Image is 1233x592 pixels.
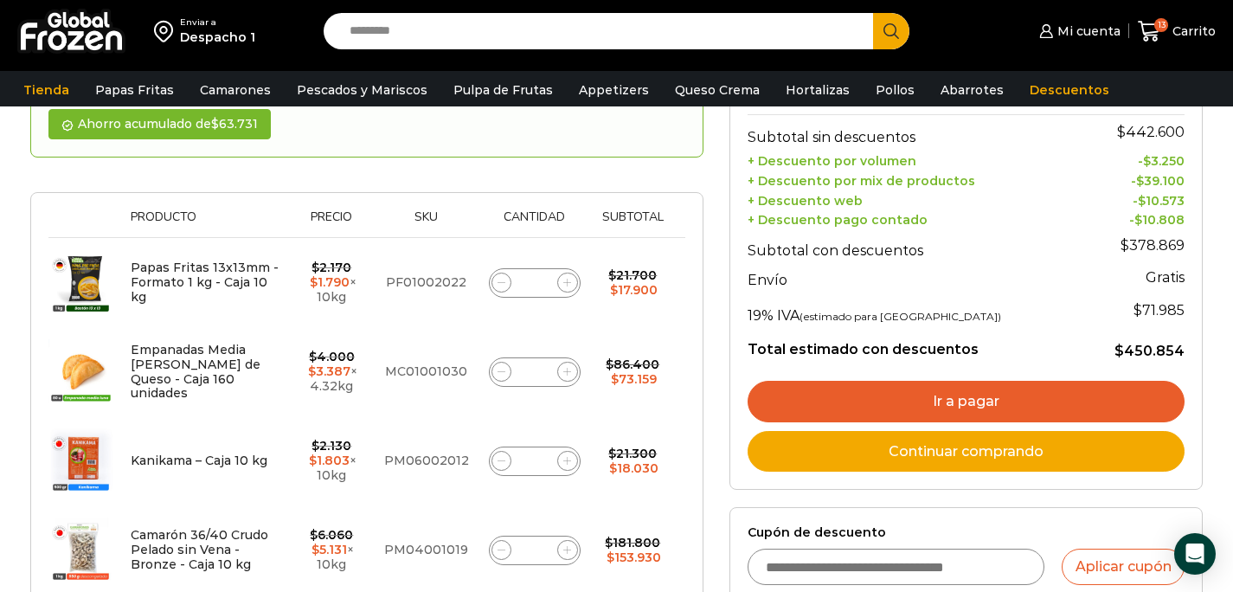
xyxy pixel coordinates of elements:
[311,438,319,454] span: $
[606,357,613,372] span: $
[308,364,350,379] bdi: 3.387
[311,542,347,557] bdi: 5.131
[610,282,618,298] span: $
[480,210,589,237] th: Cantidad
[607,550,661,565] bdi: 153.930
[211,116,258,132] bdi: 63.731
[748,263,1081,293] th: Envío
[291,327,373,416] td: × 4.32kg
[310,527,353,543] bdi: 6.060
[291,416,373,505] td: × 10kg
[373,210,480,237] th: Sku
[608,267,657,283] bdi: 21.700
[1117,124,1126,140] span: $
[310,274,350,290] bdi: 1.790
[605,535,660,550] bdi: 181.800
[191,74,279,106] a: Camarones
[48,109,271,139] div: Ahorro acumulado de
[309,453,350,468] bdi: 1.803
[1154,18,1168,32] span: 13
[1081,150,1185,170] td: -
[309,453,317,468] span: $
[748,525,1185,540] label: Cupón de descuento
[1117,124,1185,140] bdi: 442.600
[1146,269,1185,286] strong: Gratis
[1138,193,1185,209] bdi: 10.573
[1062,549,1185,585] button: Aplicar cupón
[87,74,183,106] a: Papas Fritas
[607,550,614,565] span: $
[1053,23,1121,40] span: Mi cuenta
[1174,533,1216,575] div: Open Intercom Messenger
[523,538,547,563] input: Product quantity
[311,260,351,275] bdi: 2.170
[611,371,619,387] span: $
[1021,74,1118,106] a: Descuentos
[373,327,480,416] td: MC01001030
[748,228,1081,263] th: Subtotal con descuentos
[311,260,319,275] span: $
[131,260,279,305] a: Papas Fritas 13x13mm - Formato 1 kg - Caja 10 kg
[308,364,316,379] span: $
[1114,343,1185,359] bdi: 450.854
[373,416,480,505] td: PM06002012
[608,446,657,461] bdi: 21.300
[309,349,355,364] bdi: 4.000
[131,453,267,468] a: Kanikama – Caja 10 kg
[122,210,291,237] th: Producto
[523,360,547,384] input: Product quantity
[570,74,658,106] a: Appetizers
[291,238,373,328] td: × 10kg
[748,150,1081,170] th: + Descuento por volumen
[606,357,659,372] bdi: 86.400
[288,74,436,106] a: Pescados y Mariscos
[800,310,1001,323] small: (estimado para [GEOGRAPHIC_DATA])
[1138,11,1216,52] a: 13 Carrito
[1134,212,1185,228] bdi: 10.808
[1168,23,1216,40] span: Carrito
[748,381,1185,422] a: Ir a pagar
[310,274,318,290] span: $
[1121,237,1185,254] bdi: 378.869
[608,446,616,461] span: $
[373,238,480,328] td: PF01002022
[1143,153,1151,169] span: $
[310,527,318,543] span: $
[211,116,219,132] span: $
[180,29,255,46] div: Despacho 1
[932,74,1012,106] a: Abarrotes
[1081,189,1185,209] td: -
[180,16,255,29] div: Enviar a
[523,449,547,473] input: Product quantity
[609,460,617,476] span: $
[311,438,351,454] bdi: 2.130
[1136,173,1185,189] bdi: 39.100
[748,114,1081,149] th: Subtotal sin descuentos
[131,527,268,572] a: Camarón 36/40 Crudo Pelado sin Vena - Bronze - Caja 10 kg
[608,267,616,283] span: $
[1114,343,1124,359] span: $
[1143,153,1185,169] bdi: 3.250
[609,460,658,476] bdi: 18.030
[131,342,260,401] a: Empanadas Media [PERSON_NAME] de Queso - Caja 160 unidades
[748,209,1081,228] th: + Descuento pago contado
[1136,173,1144,189] span: $
[748,189,1081,209] th: + Descuento web
[605,535,613,550] span: $
[1035,14,1120,48] a: Mi cuenta
[589,210,677,237] th: Subtotal
[1133,302,1185,319] span: 71.985
[309,349,317,364] span: $
[666,74,768,106] a: Queso Crema
[611,371,657,387] bdi: 73.159
[748,169,1081,189] th: + Descuento por mix de productos
[748,431,1185,473] a: Continuar comprando
[610,282,658,298] bdi: 17.900
[748,293,1081,327] th: 19% IVA
[748,327,1081,360] th: Total estimado con descuentos
[1133,302,1142,319] span: $
[523,271,547,295] input: Product quantity
[445,74,562,106] a: Pulpa de Frutas
[1081,169,1185,189] td: -
[1121,237,1129,254] span: $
